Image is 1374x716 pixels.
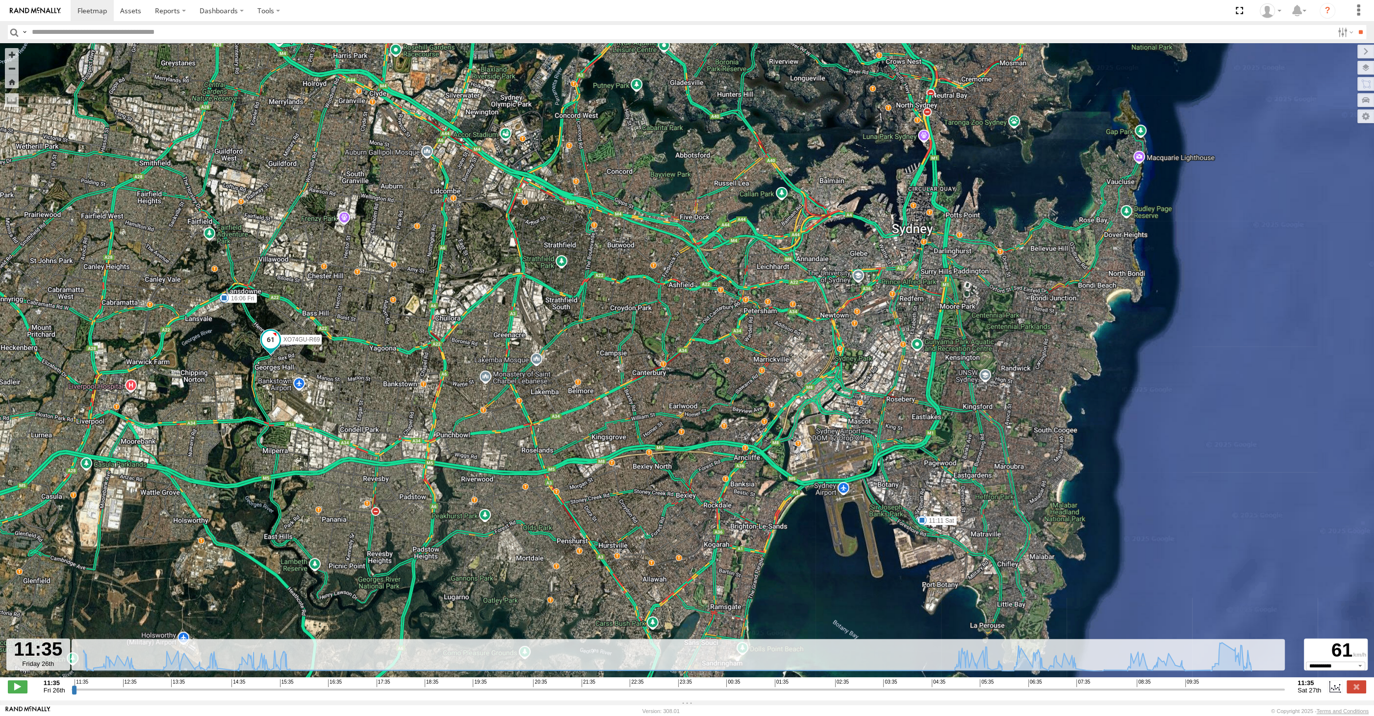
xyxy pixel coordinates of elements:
[5,93,19,107] label: Measure
[280,679,294,687] span: 15:35
[44,679,65,687] strong: 11:35
[1298,687,1321,694] span: Sat 27th Sep 2025
[1334,25,1355,39] label: Search Filter Options
[75,679,88,687] span: 11:35
[922,516,957,525] label: 11:11 Sat
[1320,3,1335,19] i: ?
[1271,708,1369,714] div: © Copyright 2025 -
[630,679,643,687] span: 22:35
[283,336,320,343] span: XO74GU-R69
[1305,639,1366,661] div: 61
[883,679,897,687] span: 03:35
[5,75,19,88] button: Zoom Home
[44,687,65,694] span: Fri 26th Sep 2025
[5,48,19,61] button: Zoom in
[1137,679,1150,687] span: 08:35
[533,679,547,687] span: 20:35
[1347,680,1366,693] label: Close
[1256,3,1285,18] div: Quang MAC
[231,679,245,687] span: 14:35
[642,708,680,714] div: Version: 308.01
[726,679,740,687] span: 00:35
[224,294,257,303] label: 16:06 Fri
[377,679,390,687] span: 17:35
[582,679,595,687] span: 21:35
[5,61,19,75] button: Zoom out
[1357,109,1374,123] label: Map Settings
[171,679,185,687] span: 13:35
[328,679,342,687] span: 16:35
[1076,679,1090,687] span: 07:35
[980,679,993,687] span: 05:35
[1298,679,1321,687] strong: 11:35
[775,679,789,687] span: 01:35
[835,679,849,687] span: 02:35
[473,679,486,687] span: 19:35
[1317,708,1369,714] a: Terms and Conditions
[425,679,438,687] span: 18:35
[10,7,61,14] img: rand-logo.svg
[678,679,692,687] span: 23:35
[1185,679,1199,687] span: 09:35
[932,679,945,687] span: 04:35
[123,679,137,687] span: 12:35
[21,25,28,39] label: Search Query
[5,706,51,716] a: Visit our Website
[1028,679,1042,687] span: 06:35
[8,680,27,693] label: Play/Stop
